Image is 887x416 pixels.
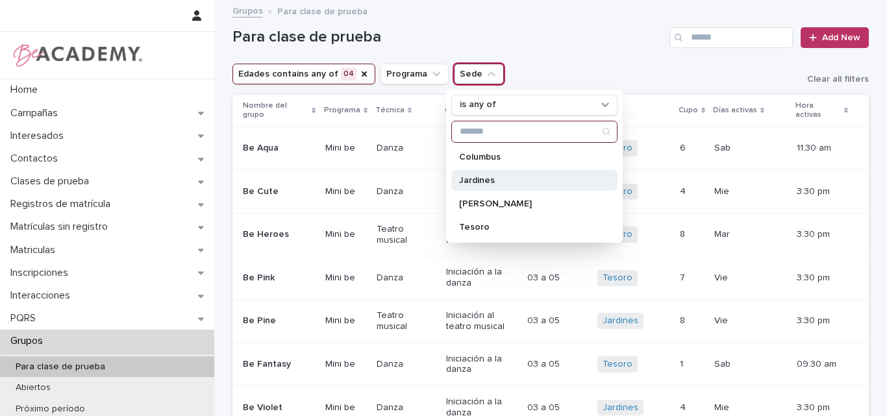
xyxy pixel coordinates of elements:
[795,99,841,123] p: Hora activas
[459,176,597,185] p: Jardines
[680,184,688,197] p: 4
[377,143,436,154] p: Danza
[445,103,469,117] p: Clases
[680,270,688,284] p: 7
[375,103,405,117] p: Técnica
[452,121,617,142] input: Search
[325,229,366,240] p: Mini be
[797,273,848,284] p: 3:30 pm
[603,273,632,284] a: Tesoro
[459,199,597,208] p: [PERSON_NAME]
[459,153,597,162] p: Columbus
[797,229,848,240] p: 3:30 pm
[527,400,562,413] p: 03 a 05
[446,267,517,289] p: Iniciación a la danza
[243,229,315,240] p: Be Heroes
[5,198,121,210] p: Registros de matrícula
[243,186,315,197] p: Be Cute
[451,121,618,143] div: Search
[232,127,869,170] tr: Be AquaMini beDanzaIniciación a la danza03 a 0503 a 05 Tesoro 66 SabSab 11:30 am
[797,143,848,154] p: 11:30 am
[5,404,95,415] p: Próximo período
[714,270,731,284] p: Vie
[5,361,116,373] p: Para clase de prueba
[243,315,315,326] p: Be Pine
[232,299,869,343] tr: Be PineMini beTeatro musicalIniciación al teatro musical03 a 0503 a 05 Jardines 88 VieVie 3:30 pm
[5,221,118,233] p: Matrículas sin registro
[232,343,869,386] tr: Be FantasyMini beDanzaIniciación a la danza03 a 0503 a 05 Tesoro 11 SabSab 09:30 am
[446,310,517,332] p: Iniciación al teatro musical
[680,400,688,413] p: 4
[5,107,68,119] p: Campañas
[243,99,308,123] p: Nombre del grupo
[377,186,436,197] p: Danza
[325,186,366,197] p: Mini be
[527,356,562,370] p: 03 a 05
[679,103,698,117] p: Cupo
[797,75,869,84] button: Clear all filters
[5,312,46,324] p: PQRS
[680,356,686,370] p: 1
[807,75,869,84] span: Clear all filters
[232,256,869,300] tr: Be PinkMini beDanzaIniciación a la danza03 a 0503 a 05 Tesoro 77 VieVie 3:30 pm
[5,175,99,188] p: Clases de prueba
[5,267,79,279] p: Inscripciones
[5,289,81,302] p: Interacciones
[680,226,688,240] p: 8
[232,64,375,84] button: Edades
[714,356,733,370] p: Sab
[714,313,731,326] p: Vie
[325,273,366,284] p: Mini be
[5,84,48,96] p: Home
[680,313,688,326] p: 8
[603,315,638,326] a: Jardines
[377,359,436,370] p: Danza
[325,315,366,326] p: Mini be
[446,354,517,376] p: Iniciación a la danza
[801,27,869,48] a: Add New
[377,402,436,413] p: Danza
[603,402,638,413] a: Jardines
[5,244,66,256] p: Matriculas
[680,140,688,154] p: 6
[243,273,315,284] p: Be Pink
[232,3,263,18] a: Grupos
[527,270,562,284] p: 03 a 05
[459,223,597,232] p: Tesoro
[714,140,733,154] p: Sab
[232,213,869,256] tr: Be HeroesMini beTeatro musicalIniciación al teatro musical03 a 0503 a 05 Tesoro 88 MarMar 3:30 pm
[377,224,436,246] p: Teatro musical
[797,402,848,413] p: 3:30 pm
[714,226,732,240] p: Mar
[714,400,732,413] p: Mie
[5,382,61,393] p: Abiertos
[527,313,562,326] p: 03 a 05
[603,359,632,370] a: Tesoro
[797,359,848,370] p: 09:30 am
[232,170,869,214] tr: Be CuteMini beDanzaIniciación a la danza03 a 0503 a 05 Tesoro 44 MieMie 3:30 pm
[277,3,368,18] p: Para clase de prueba
[5,153,68,165] p: Contactos
[713,103,757,117] p: Días activas
[325,359,366,370] p: Mini be
[460,99,496,110] p: is any of
[381,64,449,84] button: Programa
[797,315,848,326] p: 3:30 pm
[325,402,366,413] p: Mini be
[377,273,436,284] p: Danza
[822,33,860,42] span: Add New
[669,27,793,48] input: Search
[714,184,732,197] p: Mie
[10,42,144,68] img: WPrjXfSUmiLcdUfaYY4Q
[243,143,315,154] p: Be Aqua
[243,402,315,413] p: Be Violet
[454,64,504,84] button: Sede
[324,103,360,117] p: Programa
[243,359,315,370] p: Be Fantasy
[5,130,74,142] p: Interesados
[377,310,436,332] p: Teatro musical
[232,28,664,47] h1: Para clase de prueba
[797,186,848,197] p: 3:30 pm
[325,143,366,154] p: Mini be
